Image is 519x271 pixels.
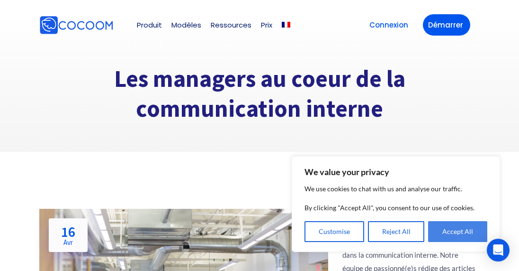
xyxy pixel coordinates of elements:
[304,202,487,214] p: By clicking "Accept All", you consent to our use of cookies.
[423,14,470,36] a: Démarrer
[61,224,75,246] h2: 16
[428,221,487,242] button: Accept All
[368,221,425,242] button: Reject All
[304,221,364,242] button: Customise
[211,21,251,28] a: Ressources
[39,64,480,123] h1: Les managers au coeur de la communication interne
[61,239,75,246] span: Avr
[304,166,487,178] p: We value your privacy
[137,21,162,28] a: Produit
[261,21,272,28] a: Prix
[49,218,88,252] a: 16Avr
[282,22,290,28] img: Français
[364,14,413,36] a: Connexion
[487,239,510,262] div: Open Intercom Messenger
[304,183,487,195] p: We use cookies to chat with us and analyse our traffic.
[171,21,201,28] a: Modèles
[39,16,113,35] img: Cocoom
